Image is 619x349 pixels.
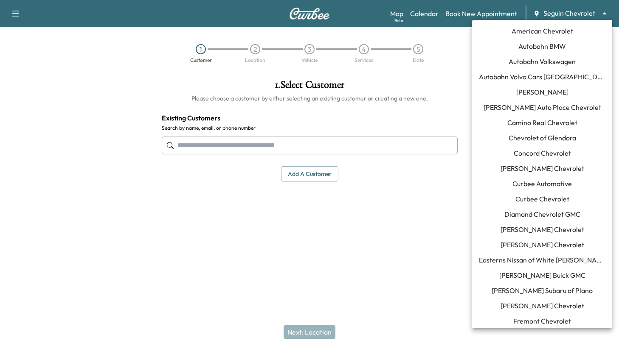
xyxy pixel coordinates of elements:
[501,301,584,311] span: [PERSON_NAME] Chevrolet
[509,133,576,143] span: Chevrolet of Glendora
[513,316,571,326] span: Fremont Chevrolet
[507,117,577,128] span: Camino Real Chevrolet
[501,224,584,235] span: [PERSON_NAME] Chevrolet
[512,179,572,189] span: Curbee Automotive
[515,194,569,204] span: Curbee Chevrolet
[501,240,584,250] span: [PERSON_NAME] Chevrolet
[509,56,576,67] span: Autobahn Volkswagen
[512,26,573,36] span: American Chevrolet
[499,270,585,280] span: [PERSON_NAME] Buick GMC
[479,72,605,82] span: Autobahn Volvo Cars [GEOGRAPHIC_DATA]
[479,255,605,265] span: Easterns Nissan of White [PERSON_NAME]
[492,285,593,296] span: [PERSON_NAME] Subaru of Plano
[504,209,580,219] span: Diamond Chevrolet GMC
[518,41,566,51] span: Autobahn BMW
[501,163,584,173] span: [PERSON_NAME] Chevrolet
[514,148,571,158] span: Concord Chevrolet
[516,87,568,97] span: [PERSON_NAME]
[484,102,601,112] span: [PERSON_NAME] Auto Place Chevrolet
